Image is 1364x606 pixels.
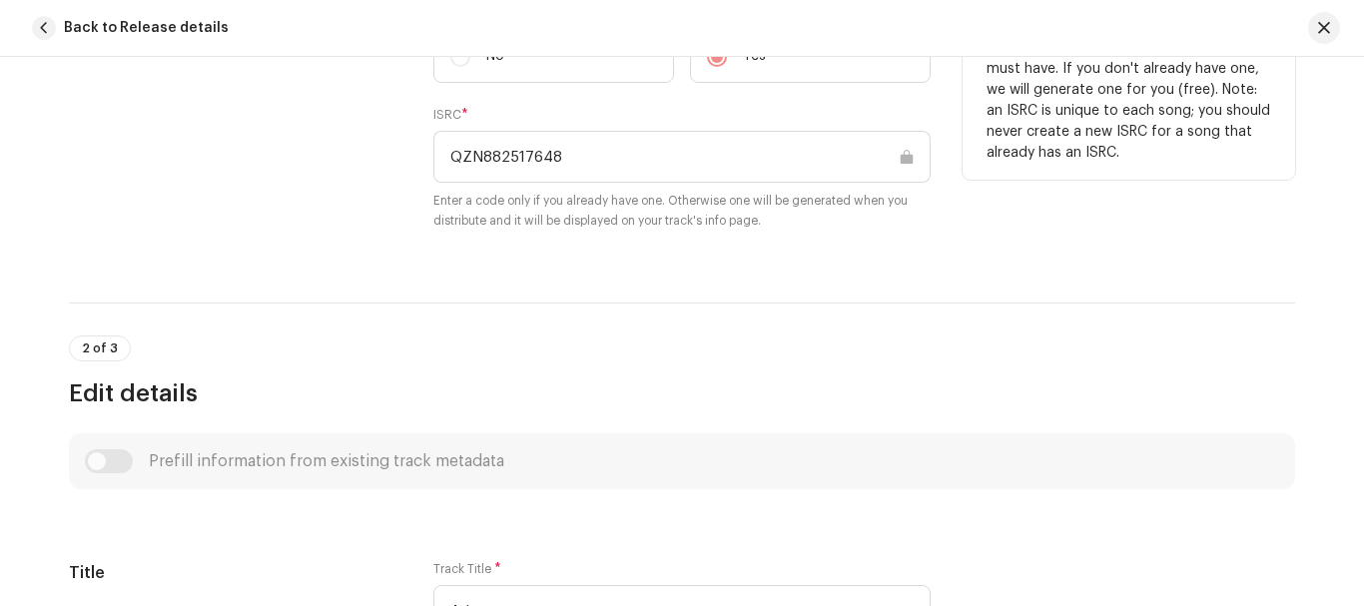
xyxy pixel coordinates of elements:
p: An ISRC is a unique code that every track must have. If you don't already have one, we will gener... [987,38,1271,164]
label: Track Title [433,561,501,577]
small: Enter a code only if you already have one. Otherwise one will be generated when you distribute an... [433,191,931,231]
h5: Title [69,561,401,585]
input: ABXYZ####### [433,131,931,183]
p: No [486,46,504,67]
label: ISRC [433,107,468,123]
h3: Edit details [69,377,1295,409]
p: Yes [743,46,766,67]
